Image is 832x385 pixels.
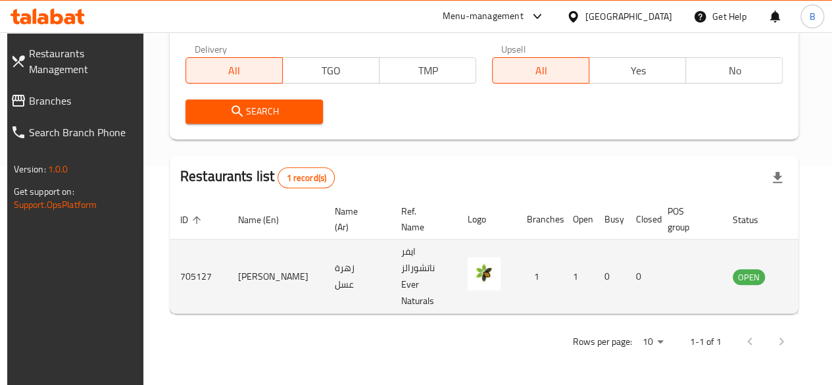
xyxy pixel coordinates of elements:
[637,332,668,352] div: Rows per page:
[195,44,228,53] label: Delivery
[685,57,783,84] button: No
[29,124,135,140] span: Search Branch Phone
[278,167,335,188] div: Total records count
[191,61,278,80] span: All
[594,240,625,314] td: 0
[492,57,589,84] button: All
[385,61,471,80] span: TMP
[14,183,74,200] span: Get support on:
[516,199,562,240] th: Branches
[689,334,721,350] p: 1-1 of 1
[572,334,631,350] p: Rows per page:
[625,199,657,240] th: Closed
[501,44,526,53] label: Upsell
[180,212,205,228] span: ID
[498,61,584,80] span: All
[278,172,334,184] span: 1 record(s)
[180,167,335,188] h2: Restaurants list
[335,203,375,235] span: Name (Ar)
[170,240,228,314] td: 705127
[468,257,501,290] img: Zahra Honey
[29,45,135,77] span: Restaurants Management
[516,240,562,314] td: 1
[185,57,283,84] button: All
[594,199,625,240] th: Busy
[691,61,777,80] span: No
[589,57,686,84] button: Yes
[562,240,594,314] td: 1
[48,161,68,178] span: 1.0.0
[762,162,793,193] div: Export file
[595,61,681,80] span: Yes
[14,161,46,178] span: Version:
[457,199,516,240] th: Logo
[185,99,323,124] button: Search
[401,203,441,235] span: Ref. Name
[733,212,775,228] span: Status
[562,199,594,240] th: Open
[282,57,379,84] button: TGO
[14,196,97,213] a: Support.OpsPlatform
[196,103,312,120] span: Search
[585,9,672,24] div: [GEOGRAPHIC_DATA]
[733,269,765,285] div: OPEN
[809,9,815,24] span: B
[29,93,135,109] span: Branches
[668,203,706,235] span: POS group
[391,240,457,314] td: ايفر ناتشورالز Ever Naturals
[238,212,296,228] span: Name (En)
[379,57,476,84] button: TMP
[288,61,374,80] span: TGO
[443,9,524,24] div: Menu-management
[625,240,657,314] td: 0
[324,240,391,314] td: زهرة عسل
[228,240,324,314] td: [PERSON_NAME]
[733,270,765,285] span: OPEN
